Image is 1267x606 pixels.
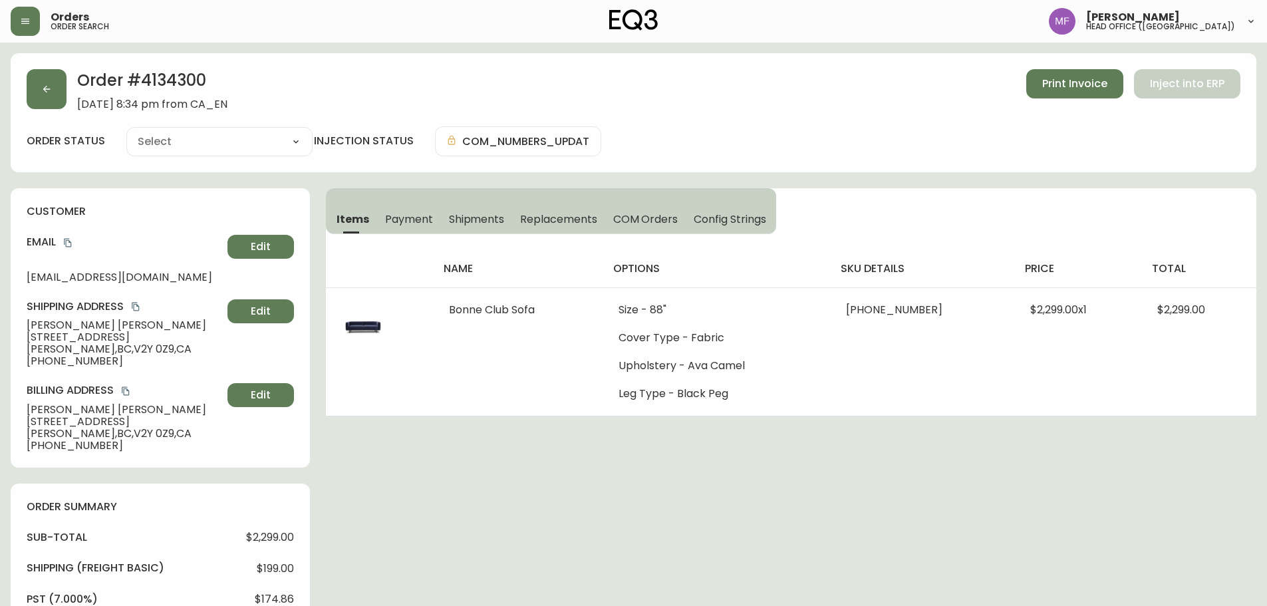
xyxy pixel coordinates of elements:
label: order status [27,134,105,148]
h4: price [1025,261,1131,276]
h4: Shipping Address [27,299,222,314]
button: Edit [227,383,294,407]
span: Replacements [520,212,597,226]
span: [EMAIL_ADDRESS][DOMAIN_NAME] [27,271,222,283]
span: [PERSON_NAME] [PERSON_NAME] [27,319,222,331]
img: 91cf6c4ea787f0dec862db02e33d59b3 [1049,8,1075,35]
span: Config Strings [694,212,766,226]
button: copy [61,236,74,249]
span: [PHONE_NUMBER] [846,302,942,317]
span: Payment [385,212,433,226]
span: [PHONE_NUMBER] [27,355,222,367]
button: Edit [227,235,294,259]
span: [PERSON_NAME] [PERSON_NAME] [27,404,222,416]
h4: Email [27,235,222,249]
span: [STREET_ADDRESS] [27,416,222,428]
li: Upholstery - Ava Camel [619,360,814,372]
span: $199.00 [257,563,294,575]
span: $2,299.00 x 1 [1030,302,1087,317]
h4: Shipping ( Freight Basic ) [27,561,164,575]
span: Orders [51,12,89,23]
span: Shipments [449,212,505,226]
img: logo [609,9,658,31]
h4: options [613,261,819,276]
span: $174.86 [255,593,294,605]
span: [PERSON_NAME] , BC , V2Y 0Z9 , CA [27,428,222,440]
li: Size - 88" [619,304,814,316]
span: [PERSON_NAME] [1086,12,1180,23]
li: Cover Type - Fabric [619,332,814,344]
span: COM Orders [613,212,678,226]
span: Print Invoice [1042,76,1107,91]
button: Print Invoice [1026,69,1123,98]
span: [DATE] 8:34 pm from CA_EN [77,98,227,110]
img: 6c19b393-097b-4534-a1a9-2530235e9750Optional[bonne-club-fabric-88-inch-sofa].jpg [342,304,384,347]
h4: injection status [314,134,414,148]
h4: total [1152,261,1246,276]
span: [PHONE_NUMBER] [27,440,222,452]
h4: name [444,261,591,276]
span: [STREET_ADDRESS] [27,331,222,343]
span: [PERSON_NAME] , BC , V2Y 0Z9 , CA [27,343,222,355]
h4: customer [27,204,294,219]
h5: order search [51,23,109,31]
button: copy [119,384,132,398]
button: Edit [227,299,294,323]
h2: Order # 4134300 [77,69,227,98]
h4: sku details [841,261,1004,276]
button: copy [129,300,142,313]
span: Edit [251,239,271,254]
h5: head office ([GEOGRAPHIC_DATA]) [1086,23,1235,31]
span: Bonne Club Sofa [449,302,535,317]
span: $2,299.00 [1157,302,1205,317]
li: Leg Type - Black Peg [619,388,814,400]
span: Items [337,212,369,226]
h4: sub-total [27,530,87,545]
span: $2,299.00 [246,531,294,543]
span: Edit [251,388,271,402]
h4: order summary [27,500,294,514]
span: Edit [251,304,271,319]
h4: Billing Address [27,383,222,398]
